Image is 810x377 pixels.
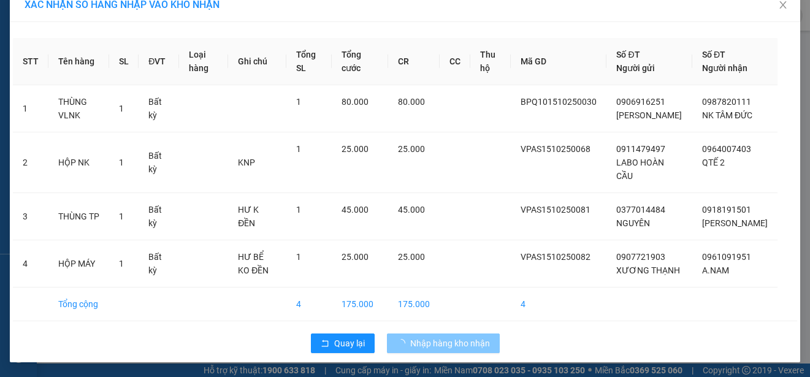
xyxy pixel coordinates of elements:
img: logo [4,7,59,61]
th: Tổng cước [332,38,388,85]
span: 1 [119,104,124,113]
span: QTẾ 2 [702,158,725,167]
td: Bất kỳ [139,240,179,288]
span: loading [397,339,410,348]
span: 0987820111 [702,97,751,107]
td: 3 [13,193,48,240]
span: 25.000 [398,252,425,262]
span: Nhập hàng kho nhận [410,337,490,350]
span: Người nhận [702,63,747,73]
th: Loại hàng [179,38,228,85]
span: 0906916251 [616,97,665,107]
td: Bất kỳ [139,85,179,132]
td: HỘP NK [48,132,109,193]
span: XƯƠNG THẠNH [616,265,680,275]
span: HƯ K ĐỀN [238,205,259,228]
th: ĐVT [139,38,179,85]
span: 1 [119,211,124,221]
th: CR [388,38,440,85]
th: Tổng SL [286,38,332,85]
span: 1 [296,144,301,154]
td: 4 [511,288,606,321]
span: LABO HOÀN CẦU [616,158,664,181]
span: VPTB1510250009 [61,78,129,87]
span: ----------------------------------------- [33,66,150,76]
span: 80.000 [398,97,425,107]
th: STT [13,38,48,85]
span: 1 [119,158,124,167]
td: Tổng cộng [48,288,109,321]
span: KNP [238,158,255,167]
span: [PERSON_NAME] [616,110,682,120]
span: Người gửi [616,63,655,73]
span: 25.000 [398,144,425,154]
span: 45.000 [342,205,369,215]
span: A.NAM [702,265,729,275]
span: VPAS1510250082 [521,252,590,262]
td: 175.000 [332,288,388,321]
th: SL [109,38,139,85]
span: 0918191501 [702,205,751,215]
span: [PERSON_NAME] [702,218,768,228]
span: 0964007403 [702,144,751,154]
span: 1 [296,205,301,215]
th: Ghi chú [228,38,286,85]
button: Nhập hàng kho nhận [387,333,500,353]
td: 2 [13,132,48,193]
span: Số ĐT [616,50,640,59]
span: NK TÂM ĐỨC [702,110,752,120]
td: 1 [13,85,48,132]
span: 1 [296,252,301,262]
span: 0377014484 [616,205,665,215]
button: rollbackQuay lại [311,333,375,353]
th: Mã GD [511,38,606,85]
span: 01 Võ Văn Truyện, KP.1, Phường 2 [97,37,169,52]
th: Tên hàng [48,38,109,85]
td: THÙNG VLNK [48,85,109,132]
span: rollback [321,339,329,349]
td: 4 [286,288,332,321]
span: In ngày: [4,89,75,96]
th: CC [440,38,470,85]
span: 1 [119,259,124,268]
span: 0961091951 [702,252,751,262]
td: Bất kỳ [139,132,179,193]
span: 0911479497 [616,144,665,154]
span: Số ĐT [702,50,725,59]
span: 1 [296,97,301,107]
span: HƯ BỂ KO ĐỀN [238,252,269,275]
span: 12:42:08 [DATE] [27,89,75,96]
td: Bất kỳ [139,193,179,240]
span: 25.000 [342,252,369,262]
span: Bến xe [GEOGRAPHIC_DATA] [97,20,165,35]
span: 45.000 [398,205,425,215]
span: 80.000 [342,97,369,107]
span: [PERSON_NAME]: [4,79,128,86]
span: NGUYÊN [616,218,650,228]
span: 0907721903 [616,252,665,262]
td: 175.000 [388,288,440,321]
span: 25.000 [342,144,369,154]
strong: ĐỒNG PHƯỚC [97,7,168,17]
span: VPAS1510250081 [521,205,590,215]
span: BPQ101510250030 [521,97,597,107]
td: HỘP MÁY [48,240,109,288]
span: VPAS1510250068 [521,144,590,154]
td: THÙNG TP [48,193,109,240]
th: Thu hộ [470,38,511,85]
span: Hotline: 19001152 [97,55,150,62]
td: 4 [13,240,48,288]
span: Quay lại [334,337,365,350]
